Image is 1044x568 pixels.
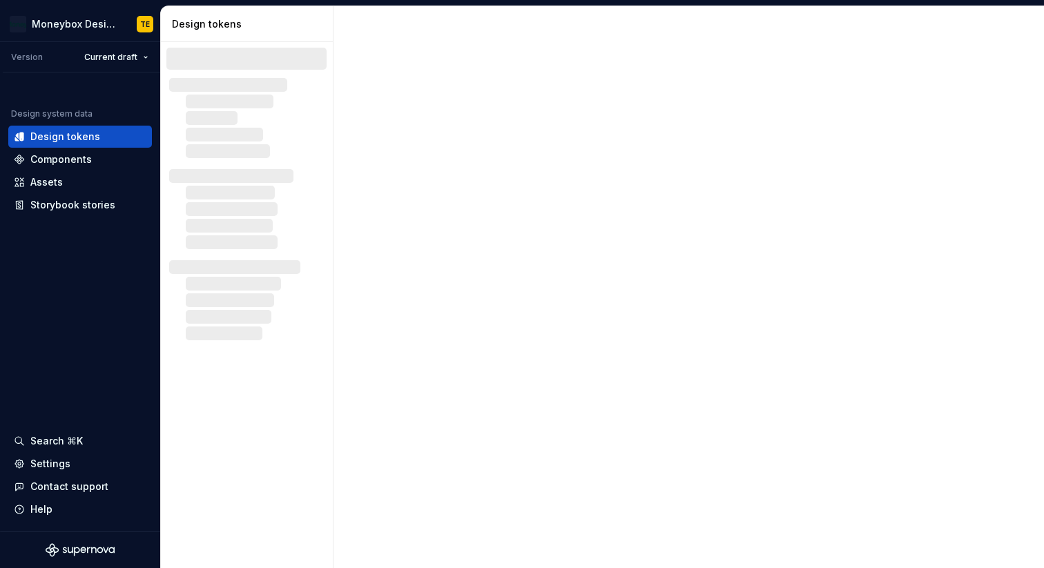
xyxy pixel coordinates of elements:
div: Design tokens [172,17,327,31]
div: Storybook stories [30,198,115,212]
button: Moneybox Design SystemTE [3,9,157,39]
button: Help [8,498,152,520]
a: Storybook stories [8,194,152,216]
div: Settings [30,457,70,471]
svg: Supernova Logo [46,543,115,557]
div: Search ⌘K [30,434,83,448]
img: c17557e8-ebdc-49e2-ab9e-7487adcf6d53.png [10,16,26,32]
a: Assets [8,171,152,193]
button: Contact support [8,476,152,498]
button: Current draft [78,48,155,67]
div: TE [140,19,150,30]
div: Components [30,153,92,166]
div: Help [30,502,52,516]
div: Contact support [30,480,108,493]
div: Design tokens [30,130,100,144]
div: Version [11,52,43,63]
div: Assets [30,175,63,189]
span: Current draft [84,52,137,63]
div: Moneybox Design System [32,17,120,31]
a: Settings [8,453,152,475]
div: Design system data [11,108,93,119]
button: Search ⌘K [8,430,152,452]
a: Components [8,148,152,170]
a: Design tokens [8,126,152,148]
